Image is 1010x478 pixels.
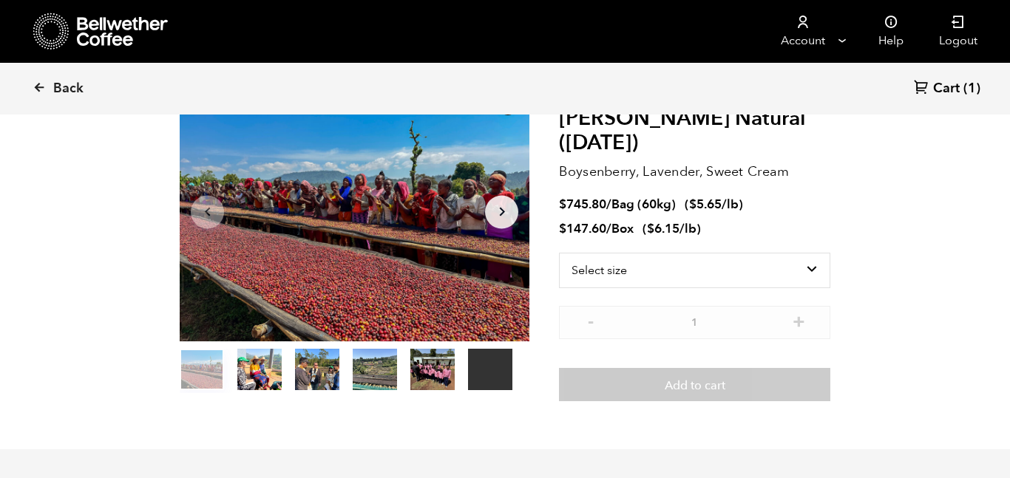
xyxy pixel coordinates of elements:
[611,196,676,213] span: Bag (60kg)
[689,196,697,213] span: $
[933,80,960,98] span: Cart
[611,220,634,237] span: Box
[647,220,679,237] bdi: 6.15
[559,368,830,402] button: Add to cart
[559,106,830,156] h2: [PERSON_NAME] Natural ([DATE])
[559,196,606,213] bdi: 745.80
[559,196,566,213] span: $
[468,349,512,390] video: Your browser does not support the video tag.
[53,80,84,98] span: Back
[963,80,980,98] span: (1)
[581,313,600,328] button: -
[606,196,611,213] span: /
[679,220,697,237] span: /lb
[790,313,808,328] button: +
[689,196,722,213] bdi: 5.65
[643,220,701,237] span: ( )
[685,196,743,213] span: ( )
[914,79,980,99] a: Cart (1)
[722,196,739,213] span: /lb
[559,162,830,182] p: Boysenberry, Lavender, Sweet Cream
[647,220,654,237] span: $
[559,220,606,237] bdi: 147.60
[606,220,611,237] span: /
[559,220,566,237] span: $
